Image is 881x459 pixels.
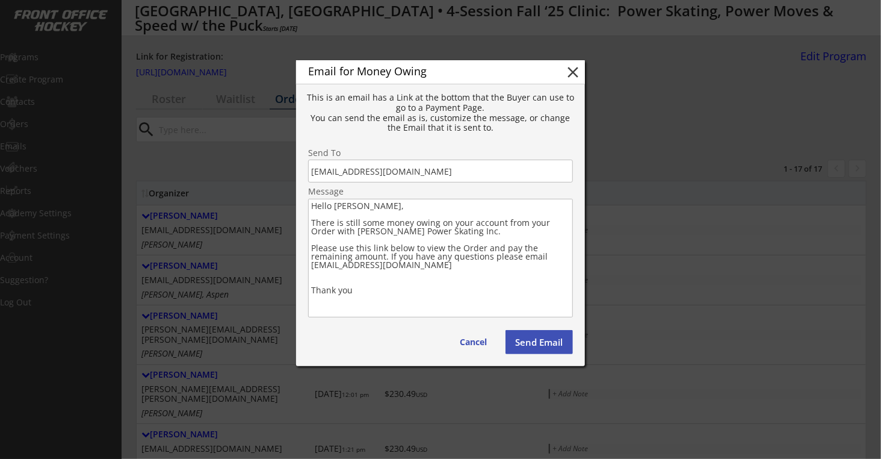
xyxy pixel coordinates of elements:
div: Email for Money Owing [308,66,545,76]
button: Cancel [448,330,499,354]
button: close [564,63,582,81]
div: Message [308,187,573,196]
button: Send Email [505,330,573,354]
input: Email [308,160,573,183]
div: This is an email has a Link at the bottom that the Buyer can use to go to a Payment Page. You can... [303,93,578,133]
div: Send To [308,149,573,157]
